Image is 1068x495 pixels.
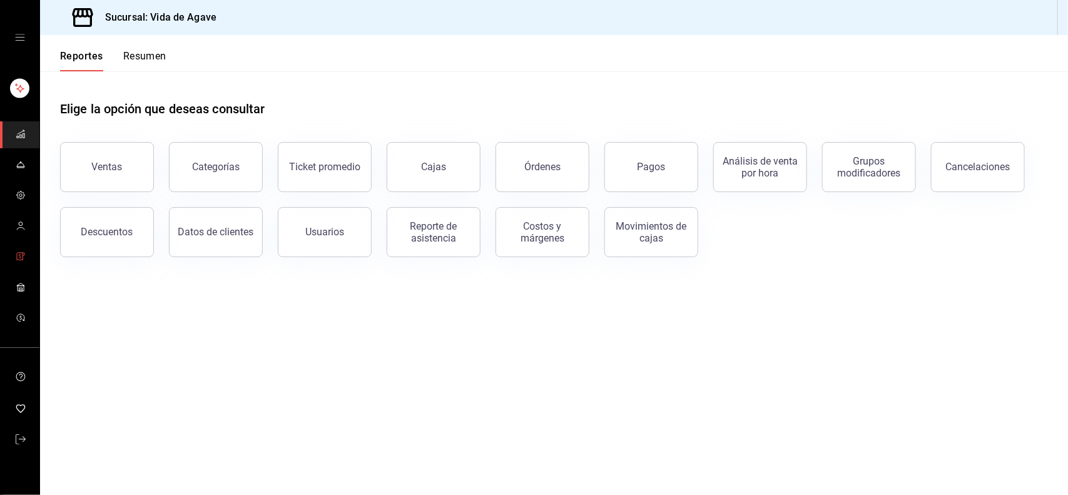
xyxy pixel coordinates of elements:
button: Movimientos de cajas [604,207,698,257]
button: open drawer [15,33,25,43]
div: Costos y márgenes [504,220,581,244]
button: Categorías [169,142,263,192]
div: Ticket promedio [289,161,360,173]
div: Datos de clientes [178,226,254,238]
button: Grupos modificadores [822,142,916,192]
button: Cajas [387,142,481,192]
div: Órdenes [524,161,561,173]
button: Pagos [604,142,698,192]
button: Datos de clientes [169,207,263,257]
button: Órdenes [496,142,589,192]
div: Análisis de venta por hora [721,155,799,179]
button: Ticket promedio [278,142,372,192]
div: Ventas [92,161,123,173]
div: Pagos [638,161,666,173]
button: Resumen [123,50,166,71]
h1: Elige la opción que deseas consultar [60,100,265,118]
button: Reporte de asistencia [387,207,481,257]
div: Categorías [192,161,240,173]
button: Descuentos [60,207,154,257]
div: Reporte de asistencia [395,220,472,244]
button: Costos y márgenes [496,207,589,257]
div: Cajas [421,161,446,173]
div: Descuentos [81,226,133,238]
button: Cancelaciones [931,142,1025,192]
h3: Sucursal: Vida de Agave [95,10,216,25]
button: Ventas [60,142,154,192]
button: Análisis de venta por hora [713,142,807,192]
div: Cancelaciones [946,161,1010,173]
div: navigation tabs [60,50,166,71]
button: Usuarios [278,207,372,257]
div: Usuarios [305,226,344,238]
div: Grupos modificadores [830,155,908,179]
div: Movimientos de cajas [613,220,690,244]
button: Reportes [60,50,103,71]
